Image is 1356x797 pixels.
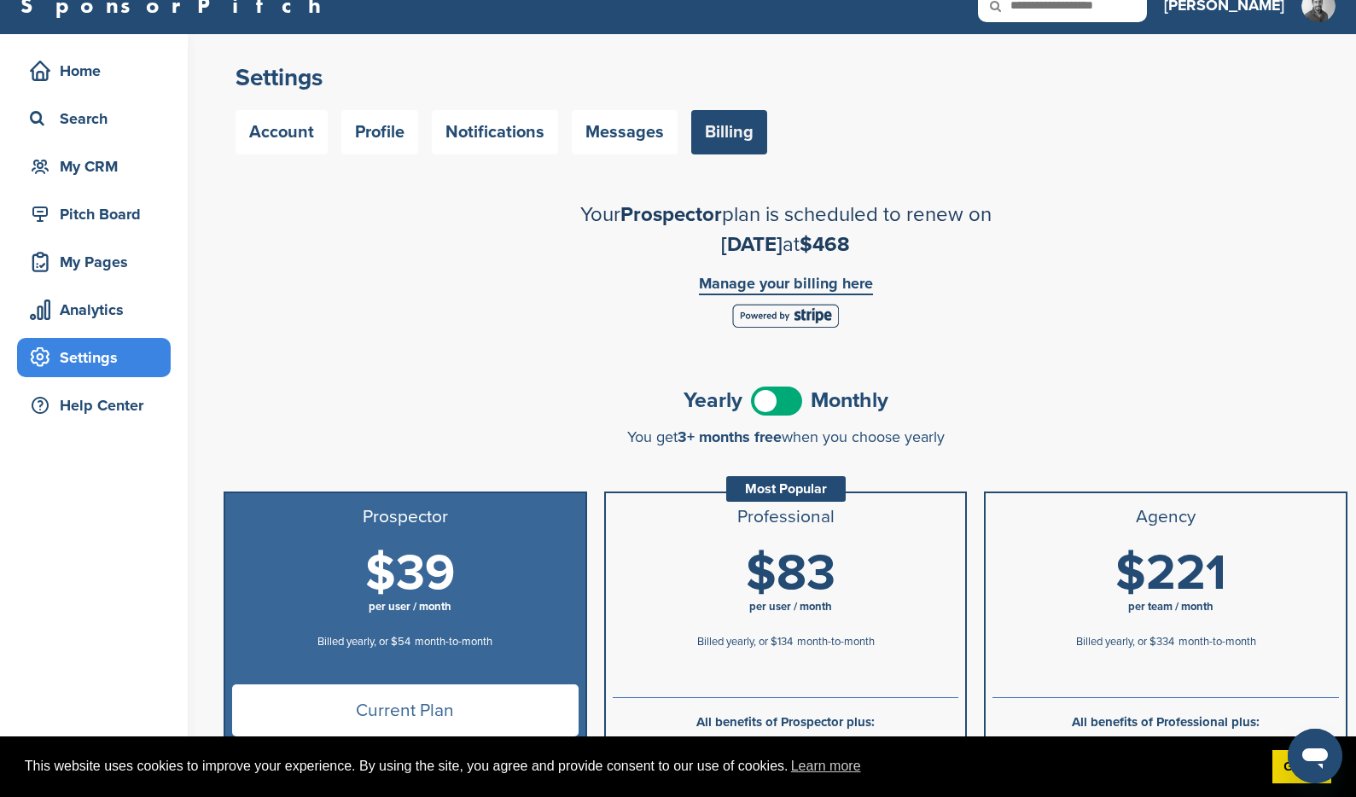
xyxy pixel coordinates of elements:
[696,714,875,730] b: All benefits of Prospector plus:
[721,232,783,257] span: [DATE]
[17,290,171,329] a: Analytics
[732,304,839,328] img: Stripe
[26,199,171,230] div: Pitch Board
[697,635,793,649] span: Billed yearly, or $134
[1128,600,1213,614] span: per team / month
[726,476,846,502] div: Most Popular
[17,242,171,282] a: My Pages
[232,507,579,527] h3: Prospector
[620,202,722,227] span: Prospector
[25,753,1259,779] span: This website uses cookies to improve your experience. By using the site, you agree and provide co...
[1272,750,1331,784] a: dismiss cookie message
[236,110,328,154] a: Account
[1072,714,1260,730] b: All benefits of Professional plus:
[17,99,171,138] a: Search
[800,232,850,257] span: $468
[17,147,171,186] a: My CRM
[691,110,767,154] a: Billing
[26,294,171,325] div: Analytics
[17,51,171,90] a: Home
[26,151,171,182] div: My CRM
[487,200,1085,259] h2: Your plan is scheduled to renew on at
[613,507,959,527] h3: Professional
[432,110,558,154] a: Notifications
[684,390,742,411] span: Yearly
[1115,544,1226,603] span: $221
[224,428,1347,445] div: You get when you choose yearly
[992,507,1339,527] h3: Agency
[26,247,171,277] div: My Pages
[797,635,875,649] span: month-to-month
[572,110,678,154] a: Messages
[232,684,579,736] span: Current Plan
[789,753,864,779] a: learn more about cookies
[26,390,171,421] div: Help Center
[26,342,171,373] div: Settings
[1288,729,1342,783] iframe: Button to launch messaging window
[26,55,171,86] div: Home
[17,195,171,234] a: Pitch Board
[369,600,451,614] span: per user / month
[317,635,410,649] span: Billed yearly, or $54
[17,386,171,425] a: Help Center
[746,544,835,603] span: $83
[365,544,455,603] span: $39
[749,600,832,614] span: per user / month
[811,390,888,411] span: Monthly
[17,338,171,377] a: Settings
[341,110,418,154] a: Profile
[415,635,492,649] span: month-to-month
[1178,635,1256,649] span: month-to-month
[678,428,782,446] span: 3+ months free
[26,103,171,134] div: Search
[699,276,873,295] a: Manage your billing here
[236,62,1336,93] h2: Settings
[1076,635,1174,649] span: Billed yearly, or $334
